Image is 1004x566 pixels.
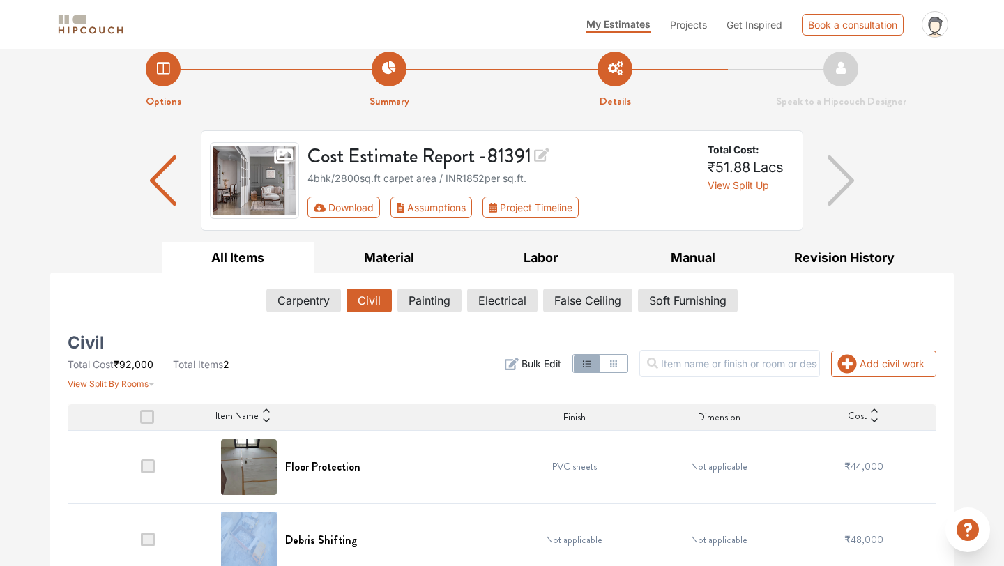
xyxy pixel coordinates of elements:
[482,197,579,218] button: Project Timeline
[802,14,904,36] div: Book a consultation
[390,197,472,218] button: Assumptions
[543,289,632,312] button: False Ceiling
[617,242,769,273] button: Manual
[844,459,883,473] span: ₹44,000
[708,159,750,176] span: ₹51.88
[347,289,392,312] button: Civil
[670,19,707,31] span: Projects
[285,533,357,546] h6: Debris Shifting
[844,533,883,546] span: ₹48,000
[173,358,223,370] span: Total Items
[502,430,647,503] td: PVC sheets
[586,18,651,30] span: My Estimates
[68,358,114,370] span: Total Cost
[68,378,149,389] span: View Split By Rooms
[708,179,769,191] span: View Split Up
[848,408,867,425] span: Cost
[708,178,769,192] button: View Split Up
[698,410,740,424] span: Dimension
[210,142,299,219] img: gallery
[221,439,277,495] img: Floor Protection
[753,159,784,176] span: Lacs
[370,93,409,109] strong: Summary
[505,356,561,371] button: Bulk Edit
[828,155,855,206] img: arrow right
[307,197,691,218] div: Toolbar with button groups
[467,289,538,312] button: Electrical
[146,93,181,109] strong: Options
[215,408,259,425] span: Item Name
[68,372,155,390] button: View Split By Rooms
[68,337,105,349] h5: Civil
[465,242,617,273] button: Labor
[397,289,462,312] button: Painting
[114,358,153,370] span: ₹92,000
[647,430,792,503] td: Not applicable
[150,155,177,206] img: arrow left
[831,351,936,377] button: Add civil work
[56,13,125,37] img: logo-horizontal.svg
[56,9,125,40] span: logo-horizontal.svg
[727,19,782,31] span: Get Inspired
[307,142,691,168] h3: Cost Estimate Report - 81391
[563,410,586,424] span: Finish
[314,242,466,273] button: Material
[639,350,820,377] input: Item name or finish or room or description
[285,460,360,473] h6: Floor Protection
[162,242,314,273] button: All Items
[522,356,561,371] span: Bulk Edit
[173,357,229,372] li: 2
[307,171,691,185] div: 4bhk / 2800 sq.ft carpet area / INR 1852 per sq.ft.
[600,93,631,109] strong: Details
[708,142,791,157] strong: Total Cost:
[307,197,381,218] button: Download
[768,242,920,273] button: Revision History
[638,289,738,312] button: Soft Furnishing
[776,93,906,109] strong: Speak to a Hipcouch Designer
[307,197,590,218] div: First group
[266,289,341,312] button: Carpentry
